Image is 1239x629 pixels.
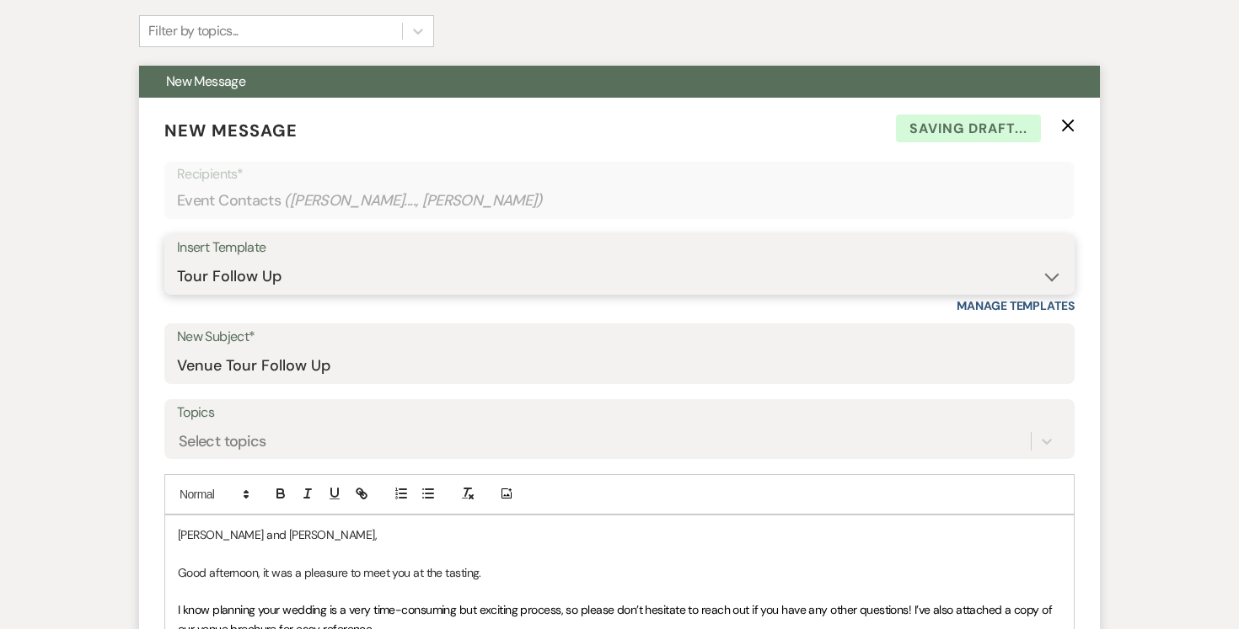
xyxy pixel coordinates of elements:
div: Event Contacts [177,184,1062,217]
span: New Message [164,120,298,141]
a: Manage Templates [957,298,1075,313]
span: New Message [166,72,245,90]
label: New Subject* [177,325,1062,349]
p: Good afternoon, it was a pleasure to meet you at the tasting. [178,563,1061,582]
div: Filter by topics... [148,21,239,41]
p: Recipients* [177,163,1062,185]
p: [PERSON_NAME] and [PERSON_NAME], [178,525,1061,544]
span: ( [PERSON_NAME]...., [PERSON_NAME] ) [284,189,543,212]
div: Select topics [179,429,266,452]
span: Saving draft... [896,115,1041,143]
div: Insert Template [177,236,1062,260]
label: Topics [177,401,1062,425]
